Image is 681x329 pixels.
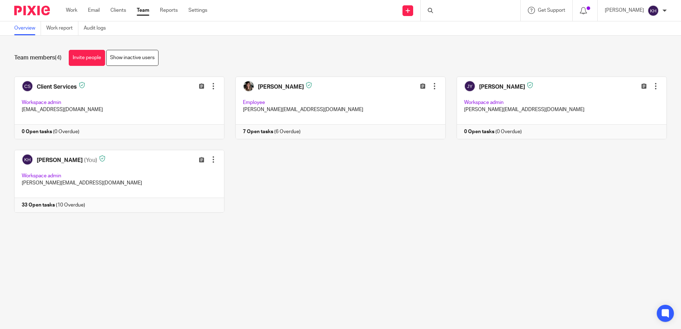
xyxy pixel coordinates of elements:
a: Invite people [69,50,105,66]
span: Get Support [538,8,565,13]
p: [PERSON_NAME] [605,7,644,14]
a: Overview [14,21,41,35]
a: Email [88,7,100,14]
a: Audit logs [84,21,111,35]
a: Clients [110,7,126,14]
a: Show inactive users [106,50,158,66]
a: Reports [160,7,178,14]
a: Team [137,7,149,14]
img: Pixie [14,6,50,15]
a: Work [66,7,77,14]
h1: Team members [14,54,62,62]
img: svg%3E [648,5,659,16]
span: (4) [55,55,62,61]
a: Work report [46,21,78,35]
a: Settings [188,7,207,14]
